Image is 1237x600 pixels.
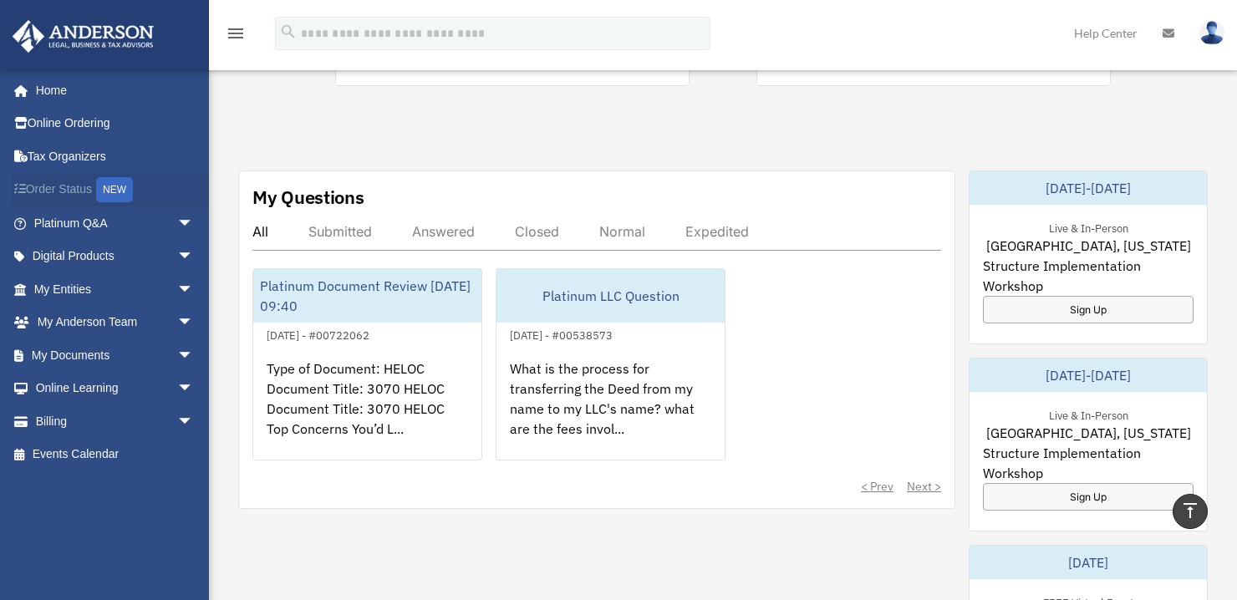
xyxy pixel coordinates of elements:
[226,29,246,43] a: menu
[253,345,481,475] div: Type of Document: HELOC Document Title: 3070 HELOC Document Title: 3070 HELOC Top Concerns You’d ...
[12,206,219,240] a: Platinum Q&Aarrow_drop_down
[515,223,559,240] div: Closed
[970,171,1207,205] div: [DATE]-[DATE]
[12,404,219,438] a: Billingarrow_drop_down
[177,306,211,340] span: arrow_drop_down
[177,338,211,373] span: arrow_drop_down
[12,372,219,405] a: Online Learningarrow_drop_down
[177,272,211,307] span: arrow_drop_down
[983,256,1194,296] span: Structure Implementation Workshop
[983,483,1194,511] a: Sign Up
[252,223,268,240] div: All
[1173,494,1208,529] a: vertical_align_top
[496,269,725,323] div: Platinum LLC Question
[496,268,725,460] a: Platinum LLC Question[DATE] - #00538573What is the process for transferring the Deed from my name...
[252,185,364,210] div: My Questions
[12,107,219,140] a: Online Ordering
[177,372,211,406] span: arrow_drop_down
[253,269,481,323] div: Platinum Document Review [DATE] 09:40
[12,140,219,173] a: Tax Organizers
[983,296,1194,323] a: Sign Up
[253,325,383,343] div: [DATE] - #00722062
[177,206,211,241] span: arrow_drop_down
[12,173,219,207] a: Order StatusNEW
[1180,501,1200,521] i: vertical_align_top
[12,74,211,107] a: Home
[986,423,1191,443] span: [GEOGRAPHIC_DATA], [US_STATE]
[685,223,749,240] div: Expedited
[983,443,1194,483] span: Structure Implementation Workshop
[12,240,219,273] a: Digital Productsarrow_drop_down
[1199,21,1224,45] img: User Pic
[279,23,298,41] i: search
[12,272,219,306] a: My Entitiesarrow_drop_down
[986,236,1191,256] span: [GEOGRAPHIC_DATA], [US_STATE]
[1036,405,1142,423] div: Live & In-Person
[252,268,482,460] a: Platinum Document Review [DATE] 09:40[DATE] - #00722062Type of Document: HELOC Document Title: 30...
[8,20,159,53] img: Anderson Advisors Platinum Portal
[970,546,1207,579] div: [DATE]
[226,23,246,43] i: menu
[970,358,1207,392] div: [DATE]-[DATE]
[1036,218,1142,236] div: Live & In-Person
[12,338,219,372] a: My Documentsarrow_drop_down
[496,345,725,475] div: What is the process for transferring the Deed from my name to my LLC's name? what are the fees in...
[599,223,645,240] div: Normal
[412,223,475,240] div: Answered
[177,240,211,274] span: arrow_drop_down
[12,306,219,339] a: My Anderson Teamarrow_drop_down
[96,177,133,202] div: NEW
[177,404,211,439] span: arrow_drop_down
[12,438,219,471] a: Events Calendar
[308,223,372,240] div: Submitted
[496,325,626,343] div: [DATE] - #00538573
